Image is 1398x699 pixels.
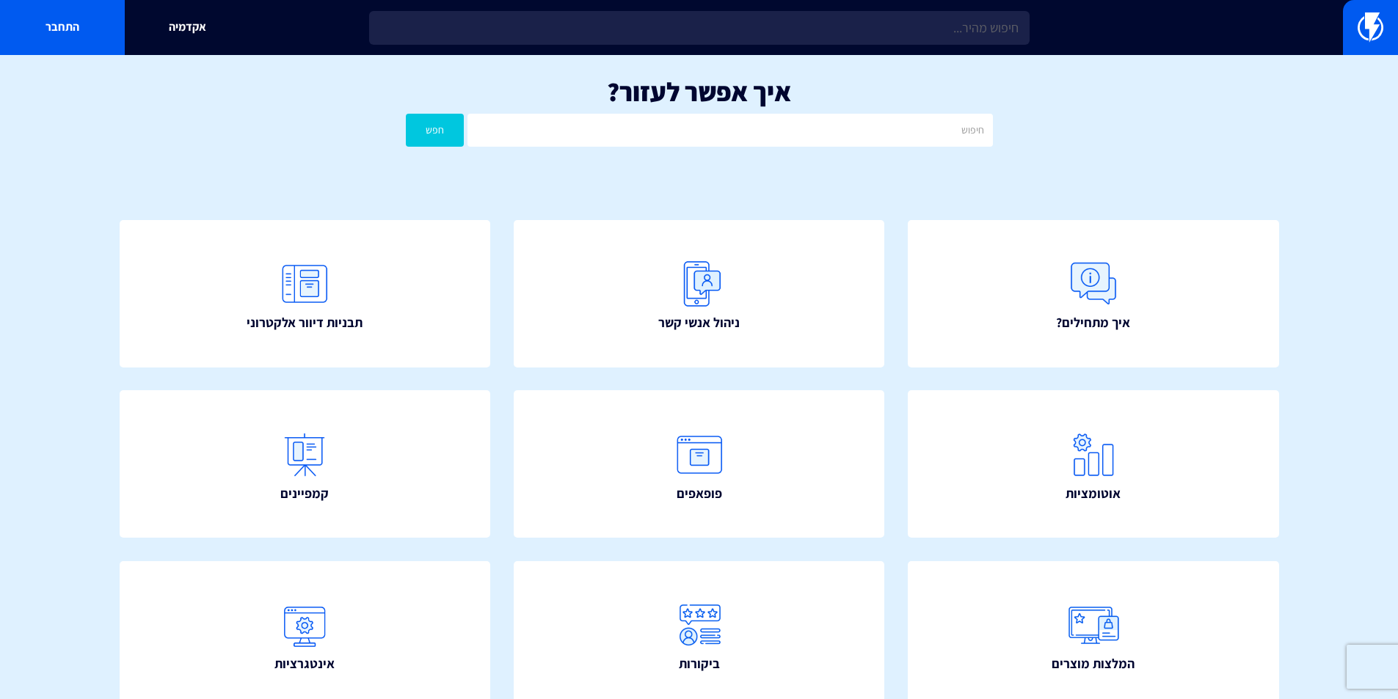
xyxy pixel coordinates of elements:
span: המלצות מוצרים [1052,654,1135,673]
input: חיפוש [467,114,992,147]
h1: איך אפשר לעזור? [22,77,1376,106]
span: אוטומציות [1066,484,1121,503]
span: ביקורות [679,654,720,673]
a: אוטומציות [908,390,1279,538]
button: חפש [406,114,465,147]
a: איך מתחילים? [908,220,1279,367]
a: קמפיינים [120,390,491,538]
span: ניהול אנשי קשר [658,313,740,332]
a: פופאפים [514,390,885,538]
a: ניהול אנשי קשר [514,220,885,367]
input: חיפוש מהיר... [369,11,1030,45]
a: תבניות דיוור אלקטרוני [120,220,491,367]
span: איך מתחילים? [1056,313,1130,332]
span: פופאפים [677,484,722,503]
span: תבניות דיוור אלקטרוני [247,313,363,332]
span: קמפיינים [280,484,329,503]
span: אינטגרציות [274,654,335,673]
